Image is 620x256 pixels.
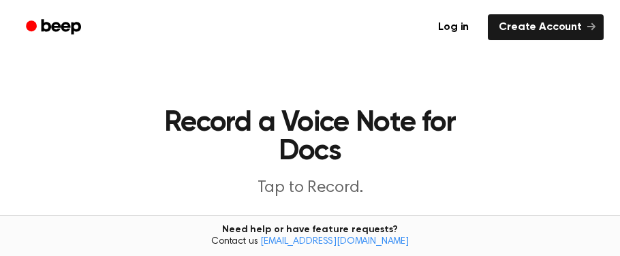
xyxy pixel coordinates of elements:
[260,237,409,246] a: [EMAIL_ADDRESS][DOMAIN_NAME]
[427,14,480,40] a: Log in
[16,14,93,41] a: Beep
[8,236,612,249] span: Contact us
[147,109,473,166] h1: Record a Voice Note for Docs
[488,14,604,40] a: Create Account
[147,177,473,199] p: Tap to Record.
